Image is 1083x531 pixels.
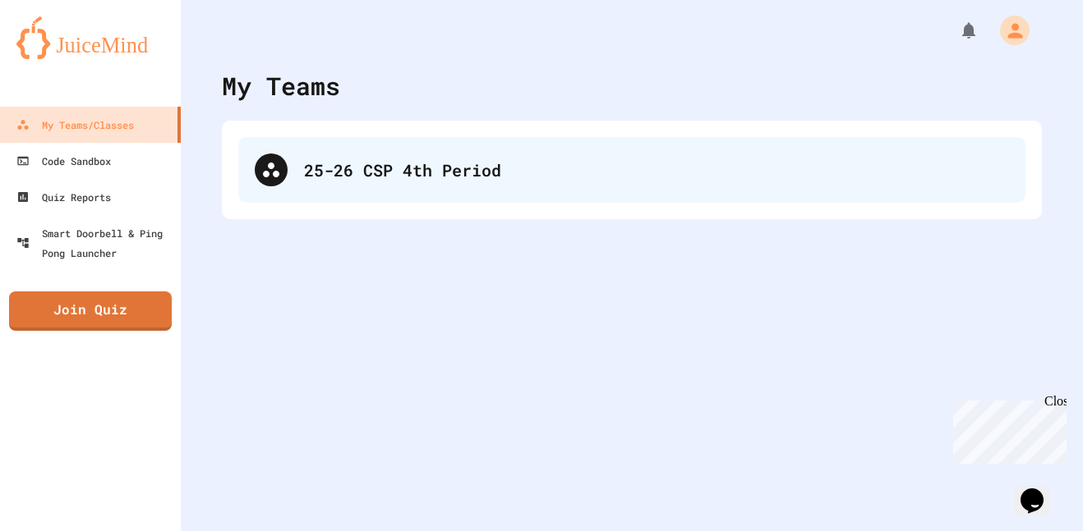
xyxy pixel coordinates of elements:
div: Smart Doorbell & Ping Pong Launcher [16,223,174,263]
div: My Notifications [929,16,983,44]
iframe: chat widget [947,394,1067,464]
a: Join Quiz [9,291,172,331]
img: logo-orange.svg [16,16,164,59]
div: My Teams/Classes [16,115,134,135]
div: 25-26 CSP 4th Period [304,158,1009,182]
div: Quiz Reports [16,187,111,207]
div: My Teams [222,67,340,104]
div: Chat with us now!Close [7,7,113,104]
iframe: chat widget [1014,465,1067,515]
div: 25-26 CSP 4th Period [238,137,1025,203]
div: My Account [983,11,1034,49]
div: Code Sandbox [16,151,111,171]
